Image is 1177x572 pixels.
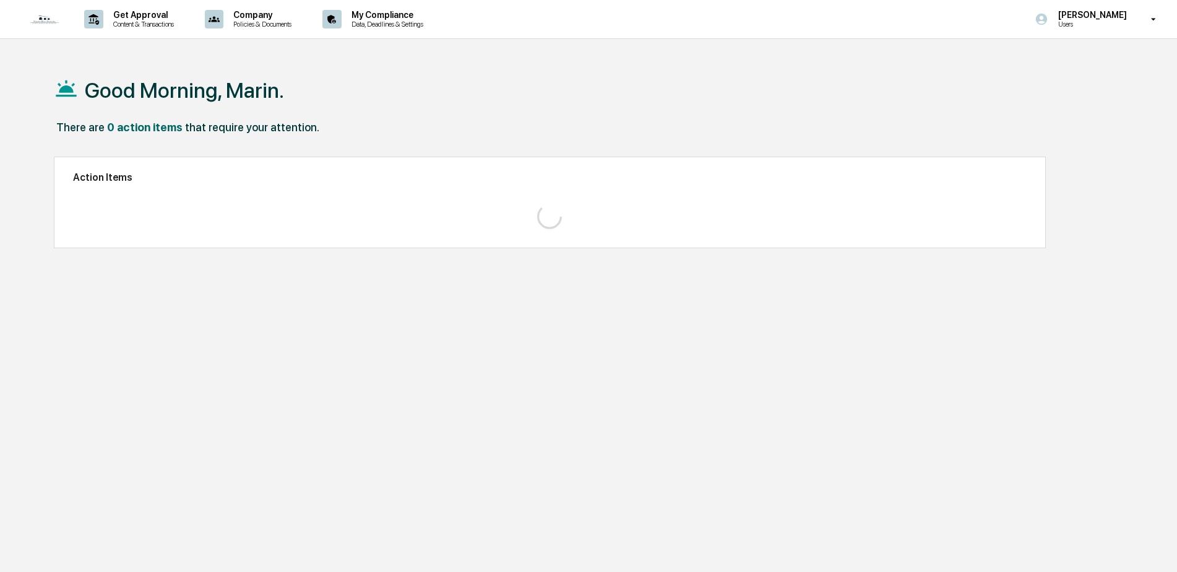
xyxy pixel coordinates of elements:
[30,15,59,24] img: logo
[1048,20,1133,28] p: Users
[342,10,429,20] p: My Compliance
[56,121,105,134] div: There are
[107,121,183,134] div: 0 action items
[1048,10,1133,20] p: [PERSON_NAME]
[342,20,429,28] p: Data, Deadlines & Settings
[103,20,180,28] p: Content & Transactions
[85,78,284,103] h1: Good Morning, Marin.
[223,20,298,28] p: Policies & Documents
[185,121,319,134] div: that require your attention.
[73,171,1027,183] h2: Action Items
[103,10,180,20] p: Get Approval
[223,10,298,20] p: Company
